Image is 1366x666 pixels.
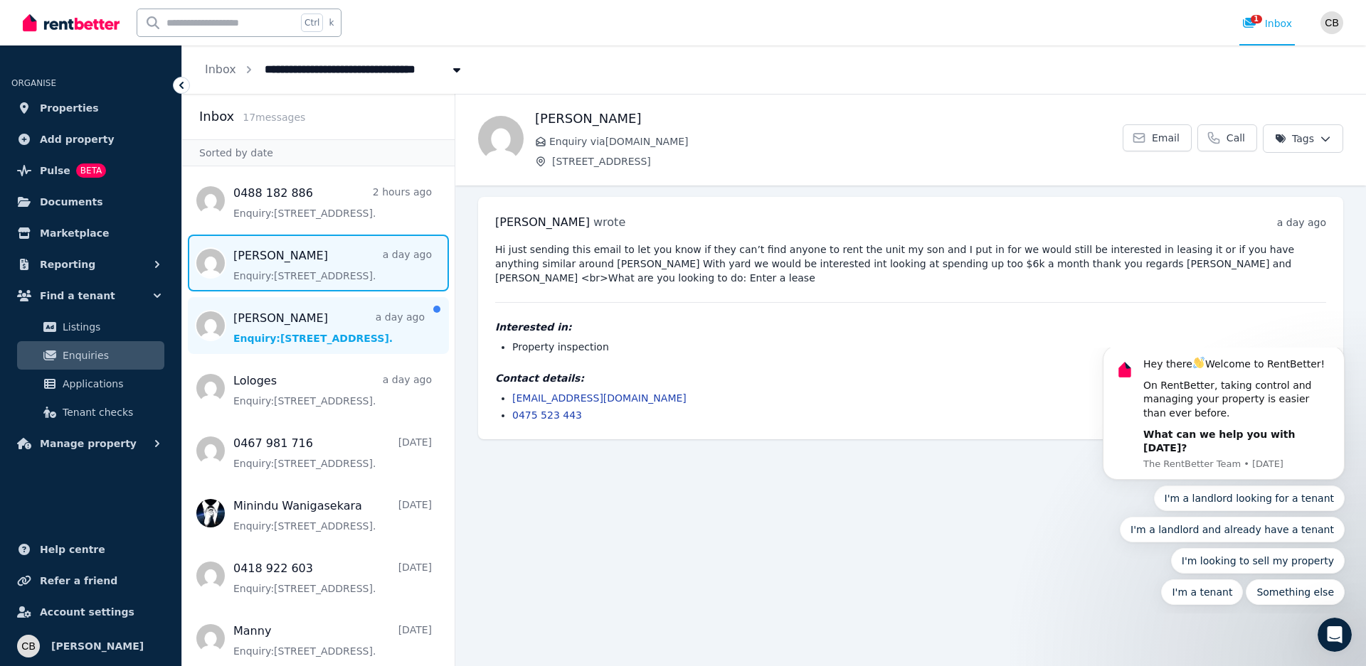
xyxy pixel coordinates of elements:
button: Quick reply: I'm a landlord and already have a tenant [38,169,263,195]
span: [PERSON_NAME] [51,638,144,655]
a: Manny[DATE]Enquiry:[STREET_ADDRESS]. [233,623,432,658]
img: chris bates [17,635,40,657]
a: Inbox [205,63,236,76]
button: Quick reply: I'm a tenant [80,232,162,257]
span: Email [1152,131,1180,145]
a: 0488 182 8862 hours agoEnquiry:[STREET_ADDRESS]. [233,185,432,220]
a: [PERSON_NAME]a day agoEnquiry:[STREET_ADDRESS]. [233,247,432,283]
span: Manage property [40,435,137,452]
button: Manage property [11,429,170,458]
span: wrote [593,215,625,229]
a: Minindu Wanigasekara[DATE]Enquiry:[STREET_ADDRESS]. [233,498,432,533]
span: Add property [40,131,115,148]
h4: Interested in: [495,320,1326,334]
span: Marketplace [40,225,109,242]
img: chris bates [1320,11,1343,34]
a: 0475 523 443 [512,409,582,421]
a: Refer a friend [11,566,170,595]
span: Enquiries [63,347,159,364]
button: Tags [1263,124,1343,153]
h2: Inbox [199,107,234,127]
div: Quick reply options [21,138,263,257]
b: What can we help you with [DATE]? [62,81,213,107]
p: Message from The RentBetter Team, sent 3w ago [62,110,253,123]
button: Quick reply: I'm looking to sell my property [90,200,263,226]
button: Quick reply: I'm a landlord looking for a tenant [73,138,264,163]
a: Marketplace [11,219,170,247]
a: Lologesa day agoEnquiry:[STREET_ADDRESS]. [233,372,432,408]
span: 1 [1251,15,1262,23]
span: Call [1227,131,1245,145]
a: Account settings [11,598,170,626]
a: 0418 922 603[DATE]Enquiry:[STREET_ADDRESS]. [233,560,432,596]
div: Sorted by date [182,139,455,166]
span: Reporting [40,256,95,273]
a: PulseBETA [11,156,170,185]
span: 17 message s [243,112,305,123]
a: Tenant checks [17,398,164,426]
a: Enquiries [17,341,164,370]
h1: [PERSON_NAME] [535,109,1123,129]
a: Documents [11,188,170,216]
span: Refer a friend [40,572,117,589]
a: Help centre [11,535,170,564]
a: Call [1197,124,1257,151]
span: Documents [40,193,103,210]
button: Reporting [11,250,170,279]
button: Find a tenant [11,281,170,310]
a: Listings [17,313,164,341]
a: Email [1123,124,1192,151]
div: Hey there Welcome to RentBetter! [62,7,253,24]
img: Profile image for The RentBetter Team [32,11,55,33]
a: Properties [11,94,170,122]
h4: Contact details: [495,371,1326,385]
div: On RentBetter, taking control and managing your property is easier than ever before. [62,31,253,73]
time: a day ago [1277,217,1326,228]
span: Tenant checks [63,404,159,421]
a: [EMAIL_ADDRESS][DOMAIN_NAME] [512,392,687,404]
a: [PERSON_NAME]a day agoEnquiry:[STREET_ADDRESS]. [233,310,425,345]
span: [PERSON_NAME] [495,215,590,229]
nav: Breadcrumb [182,45,487,94]
span: Ctrl [301,14,323,32]
pre: Hi just sending this email to let you know if they can’t find anyone to rent the unit my son and ... [495,242,1326,285]
div: Message content [62,7,253,108]
span: Find a tenant [40,287,115,304]
span: Enquiry via [DOMAIN_NAME] [549,134,1123,149]
button: Quick reply: Something else [164,232,263,257]
img: len vletter [478,116,524,161]
span: Listings [63,318,159,335]
span: Properties [40,100,99,117]
span: Tags [1275,131,1314,146]
span: Help centre [40,541,105,558]
span: k [329,17,334,28]
span: [STREET_ADDRESS] [552,154,1123,168]
span: Pulse [40,162,70,179]
span: ORGANISE [11,78,56,88]
li: Property inspection [512,340,1326,354]
a: 0467 981 716[DATE]Enquiry:[STREET_ADDRESS]. [233,435,432,471]
iframe: Intercom notifications message [1081,348,1366,613]
iframe: Intercom live chat [1318,618,1352,652]
a: Applications [17,370,164,398]
div: Inbox [1242,16,1292,31]
span: BETA [76,163,106,178]
img: RentBetter [23,12,120,33]
a: Add property [11,125,170,154]
span: Applications [63,375,159,392]
span: Account settings [40,603,134,621]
